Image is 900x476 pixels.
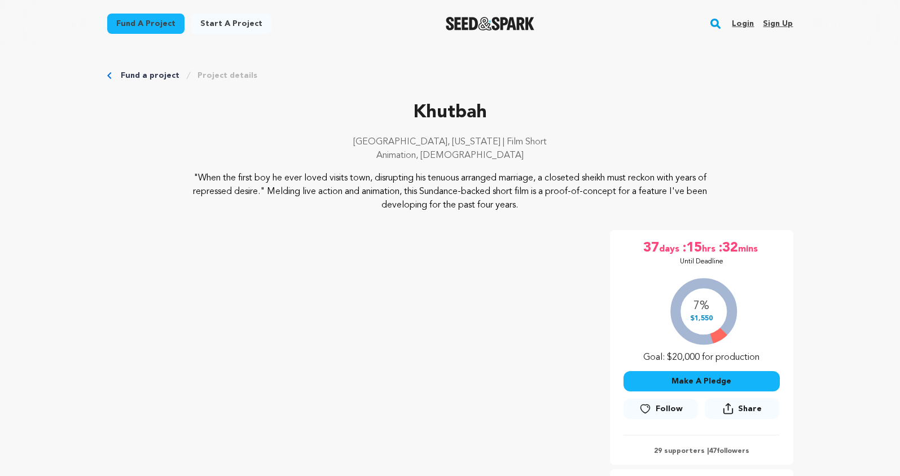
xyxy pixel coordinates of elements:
[624,371,780,391] button: Make A Pledge
[446,17,534,30] a: Seed&Spark Homepage
[446,17,534,30] img: Seed&Spark Logo Dark Mode
[705,398,779,419] button: Share
[107,149,793,162] p: Animation, [DEMOGRAPHIC_DATA]
[191,14,271,34] a: Start a project
[624,399,698,419] a: Follow
[702,239,718,257] span: hrs
[738,403,762,415] span: Share
[107,99,793,126] p: Khutbah
[709,448,717,455] span: 47
[107,14,185,34] a: Fund a project
[763,15,793,33] a: Sign up
[682,239,702,257] span: :15
[718,239,738,257] span: :32
[738,239,760,257] span: mins
[643,239,659,257] span: 37
[656,403,683,415] span: Follow
[659,239,682,257] span: days
[121,70,179,81] a: Fund a project
[624,447,780,456] p: 29 supporters | followers
[680,257,723,266] p: Until Deadline
[705,398,779,424] span: Share
[107,135,793,149] p: [GEOGRAPHIC_DATA], [US_STATE] | Film Short
[175,171,725,212] p: "When the first boy he ever loved visits town, disrupting his tenuous arranged marriage, a closet...
[107,70,793,81] div: Breadcrumb
[197,70,257,81] a: Project details
[732,15,754,33] a: Login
